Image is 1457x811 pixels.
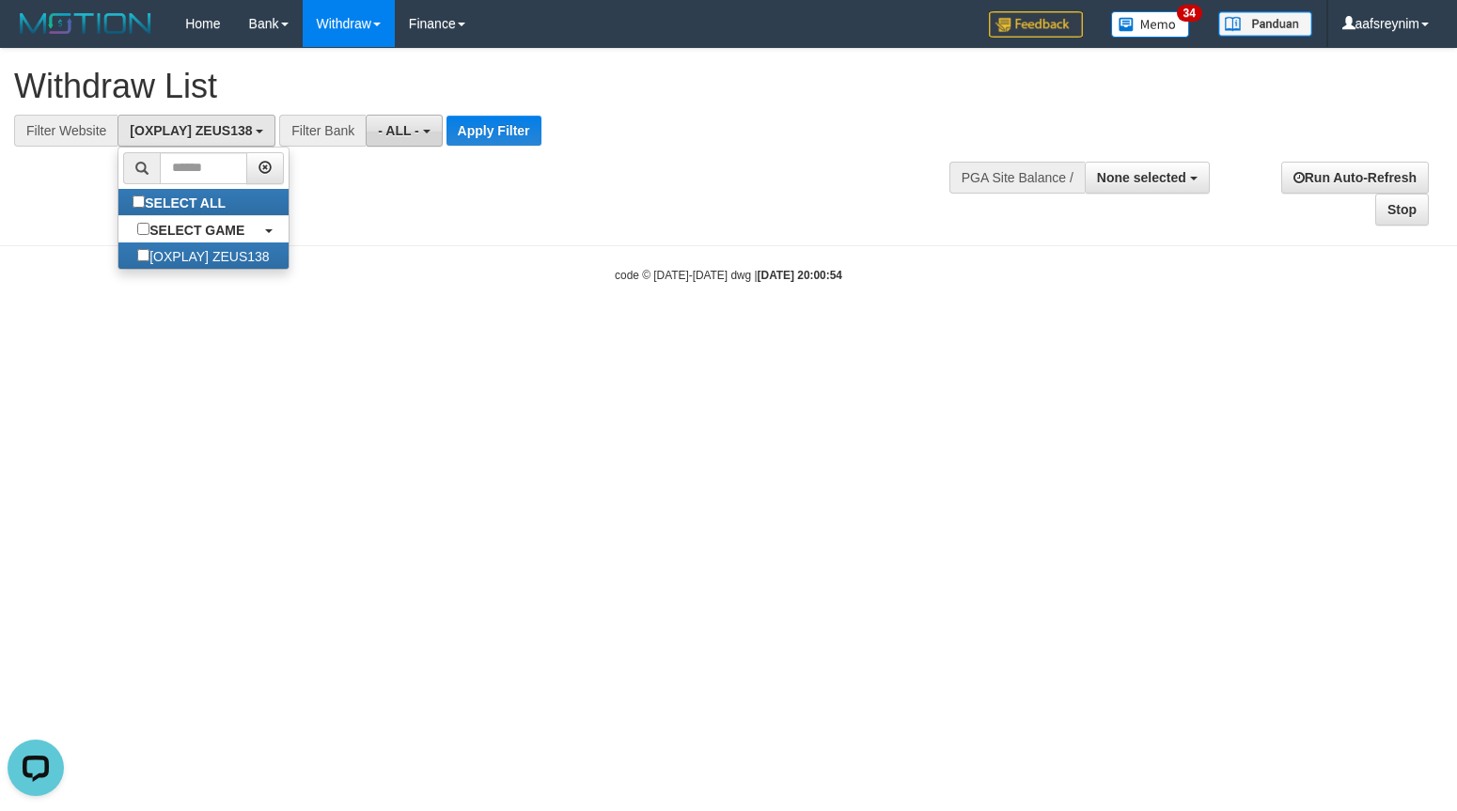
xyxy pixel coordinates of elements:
[1281,162,1429,194] a: Run Auto-Refresh
[378,123,419,138] span: - ALL -
[1111,11,1190,38] img: Button%20Memo.svg
[118,216,288,242] a: SELECT GAME
[279,115,366,147] div: Filter Bank
[117,115,275,147] button: [OXPLAY] ZEUS138
[14,68,952,105] h1: Withdraw List
[14,115,117,147] div: Filter Website
[118,242,288,269] label: [OXPLAY] ZEUS138
[1375,194,1429,226] a: Stop
[366,115,442,147] button: - ALL -
[14,9,157,38] img: MOTION_logo.png
[1097,170,1186,185] span: None selected
[446,116,541,146] button: Apply Filter
[130,123,252,138] span: [OXPLAY] ZEUS138
[949,162,1085,194] div: PGA Site Balance /
[615,269,842,282] small: code © [DATE]-[DATE] dwg |
[118,189,244,215] label: SELECT ALL
[8,8,64,64] button: Open LiveChat chat widget
[137,223,149,235] input: SELECT GAME
[133,195,145,208] input: SELECT ALL
[1085,162,1210,194] button: None selected
[149,223,244,238] b: SELECT GAME
[137,249,149,261] input: [OXPLAY] ZEUS138
[1218,11,1312,37] img: panduan.png
[989,11,1083,38] img: Feedback.jpg
[758,269,842,282] strong: [DATE] 20:00:54
[1177,5,1202,22] span: 34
